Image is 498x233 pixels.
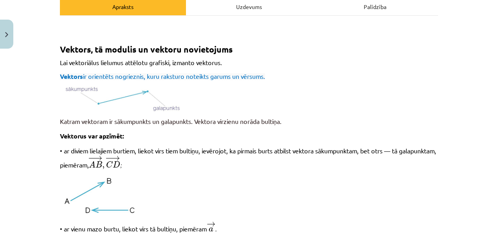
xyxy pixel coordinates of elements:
[60,132,125,140] span: Vektorus var apzīmēt:
[105,156,112,161] span: −
[111,156,120,161] span: →
[60,147,436,169] span: • ar diviem lielajiem burtiem, liekot virs tiem bultiņu, ievērojot, ka pirmais burts atbilst vekt...
[60,225,215,233] span: • ar vienu mazo burtu, liekot virs tā bultiņu, piemēram
[83,72,265,80] span: ir orientēts nogrieznis, kuru raksturo noteikts garums un vērsums.
[207,222,215,227] span: →
[113,162,120,168] span: D
[89,161,96,168] span: A
[102,165,105,169] span: ,
[96,162,102,168] span: B
[106,161,113,168] span: C
[88,156,95,161] span: −
[91,156,92,161] span: −
[94,156,102,161] span: →
[120,162,122,169] i: ;
[209,228,213,232] span: a
[215,226,217,233] : .
[5,32,8,37] img: icon-close-lesson-0947bae3869378f0d4975bcd49f059093ad1ed9edebbc8119c70593378902aed.svg
[60,117,281,125] span: Katram vektoram ir sākumpunkts un galapunkts. Vektora virzienu norāda bultiņa.
[60,72,83,80] span: Vektors
[108,156,110,161] span: −
[60,58,222,66] span: Lai vektoriālus lielumus attēlotu grafiski, izmanto vektorus.
[60,44,233,55] span: Vektors, tā modulis un vektoru novietojums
